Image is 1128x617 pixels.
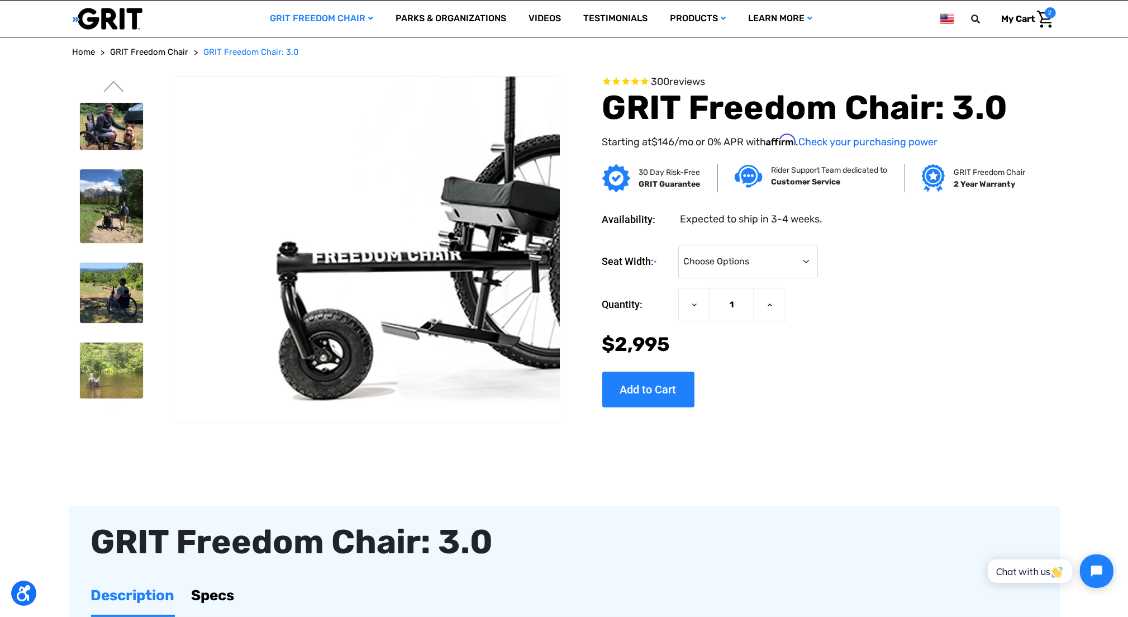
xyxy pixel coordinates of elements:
span: GRIT Freedom Chair: 3.0 [204,47,299,57]
a: Products [659,1,737,37]
a: GRIT Freedom Chair [111,46,189,59]
input: Add to Cart [602,372,694,407]
img: GRIT Freedom Chair: 3.0 [80,169,143,243]
span: GRIT Freedom Chair [111,47,189,57]
dt: Availability: [602,212,673,227]
button: Go to slide 2 of 3 [102,81,126,94]
p: GRIT Freedom Chair [954,167,1025,178]
a: Check your purchasing power - Learn more about Affirm Financing (opens in modal) [799,136,938,148]
img: GRIT All-Terrain Wheelchair and Mobility Equipment [73,7,142,30]
input: Search [977,7,993,31]
a: Description [91,576,175,615]
label: Seat Width: [602,245,673,279]
img: GRIT Freedom Chair: 3.0 [80,343,143,398]
p: 30 Day Risk-Free [639,167,701,178]
a: Testimonials [572,1,659,37]
h1: GRIT Freedom Chair: 3.0 [602,88,1021,128]
div: GRIT Freedom Chair: 3.0 [91,517,1037,567]
p: Rider Support Team dedicated to [772,164,888,176]
a: Home [73,46,96,59]
img: GRIT Freedom Chair: 3.0 [80,263,143,322]
iframe: Tidio Chat [975,545,1123,597]
span: 2 [1045,7,1056,18]
a: Videos [517,1,572,37]
span: Rated 4.6 out of 5 stars 300 reviews [602,76,1021,88]
nav: Breadcrumb [73,46,1056,59]
a: GRIT Freedom Chair [259,1,384,37]
span: My Cart [1002,13,1035,24]
a: GRIT Freedom Chair: 3.0 [204,46,299,59]
label: Quantity: [602,288,673,321]
img: GRIT Freedom Chair: 3.0 [80,103,143,150]
span: 300 reviews [651,75,706,88]
img: Cart [1037,11,1053,28]
a: Parks & Organizations [384,1,517,37]
img: us.png [940,12,954,26]
span: $2,995 [602,333,670,356]
strong: Customer Service [772,177,841,187]
img: Customer service [735,165,763,188]
a: Specs [192,576,235,615]
strong: 2 Year Warranty [954,179,1015,189]
strong: GRIT Guarantee [639,179,701,189]
img: Grit freedom [922,164,945,192]
button: Go to slide 1 of 3 [102,402,126,415]
span: Home [73,47,96,57]
dd: Expected to ship in 3-4 weeks. [680,212,823,227]
img: GRIT Guarantee [602,164,630,192]
p: Starting at /mo or 0% APR with . [602,134,1021,150]
span: Affirm [767,134,796,146]
a: Cart with 2 items [993,7,1056,31]
span: $146 [652,136,675,148]
a: Learn More [737,1,824,37]
span: reviews [670,75,706,88]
